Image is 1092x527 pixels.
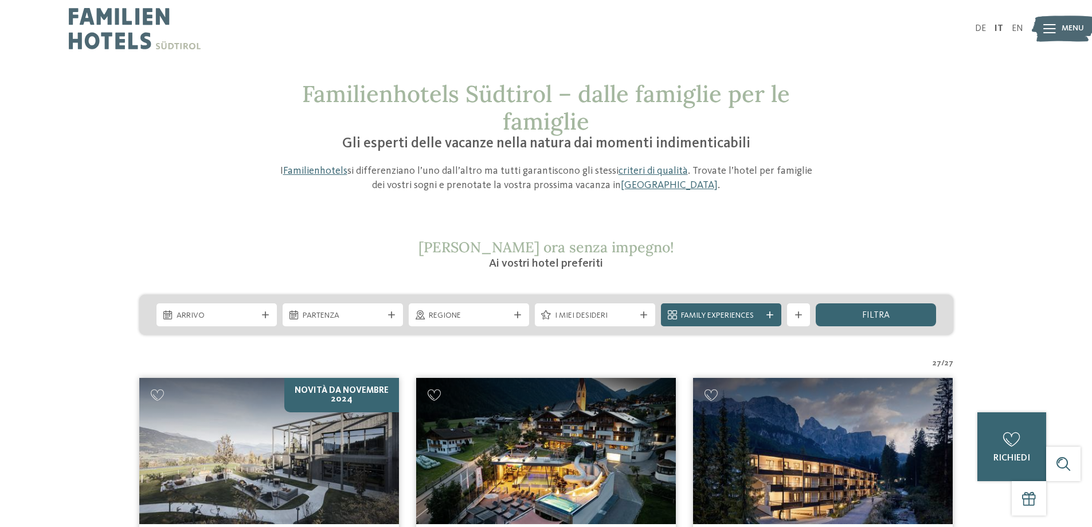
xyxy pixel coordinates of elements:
[1062,23,1084,34] span: Menu
[139,378,399,524] img: Cercate un hotel per famiglie? Qui troverete solo i migliori!
[993,454,1030,463] span: richiedi
[302,79,790,136] span: Familienhotels Südtirol – dalle famiglie per le famiglie
[1012,24,1023,33] a: EN
[177,310,257,322] span: Arrivo
[619,166,688,176] a: criteri di qualità
[862,311,890,320] span: filtra
[416,378,676,524] img: Cercate un hotel per famiglie? Qui troverete solo i migliori!
[418,238,674,256] span: [PERSON_NAME] ora senza impegno!
[693,378,953,524] img: Cercate un hotel per famiglie? Qui troverete solo i migliori!
[995,24,1003,33] a: IT
[555,310,635,322] span: I miei desideri
[283,166,347,176] a: Familienhotels
[274,164,819,193] p: I si differenziano l’uno dall’altro ma tutti garantiscono gli stessi . Trovate l’hotel per famigl...
[342,136,750,151] span: Gli esperti delle vacanze nella natura dai momenti indimenticabili
[941,358,945,369] span: /
[429,310,509,322] span: Regione
[975,24,986,33] a: DE
[621,180,718,190] a: [GEOGRAPHIC_DATA]
[945,358,953,369] span: 27
[681,310,761,322] span: Family Experiences
[933,358,941,369] span: 27
[977,412,1046,481] a: richiedi
[303,310,383,322] span: Partenza
[489,258,603,270] span: Ai vostri hotel preferiti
